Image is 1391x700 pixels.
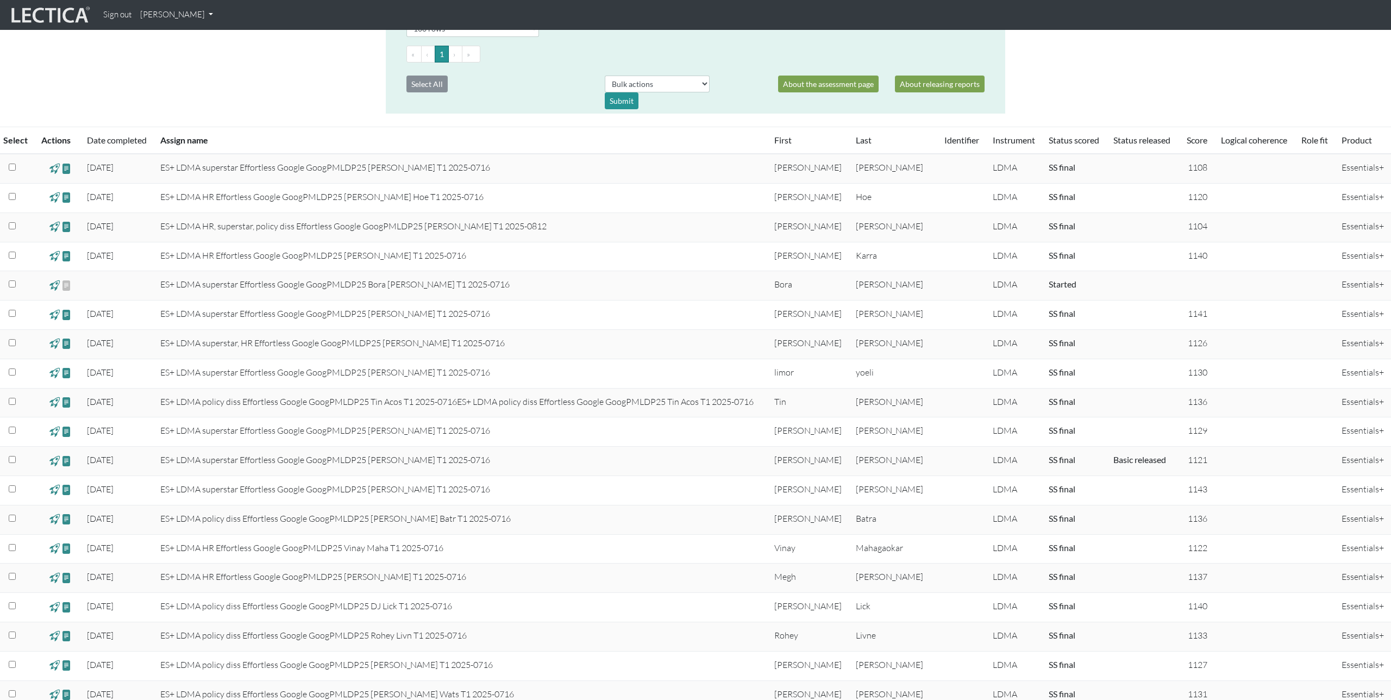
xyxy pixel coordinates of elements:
[1188,250,1207,261] span: 1140
[856,135,872,145] a: Last
[768,651,849,680] td: [PERSON_NAME]
[768,534,849,564] td: Vinay
[1113,135,1170,145] a: Status released
[849,505,938,534] td: Batra
[1049,162,1075,172] a: Completed = assessment has been completed; CS scored = assessment has been CLAS scored; LS scored...
[768,242,849,271] td: [PERSON_NAME]
[61,337,72,350] span: view
[774,135,792,145] a: First
[768,593,849,622] td: [PERSON_NAME]
[1113,454,1166,465] a: Basic released = basic report without a score has been released, Score(s) released = for Lectica ...
[61,454,72,467] span: view
[154,301,768,330] td: ES+ LDMA superstar Effortless Google GoogPMLDP25 [PERSON_NAME] T1 2025-0716
[1049,191,1075,202] a: Completed = assessment has been completed; CS scored = assessment has been CLAS scored; LS scored...
[61,571,72,584] span: view
[61,221,72,233] span: view
[49,162,60,174] span: view
[849,388,938,417] td: [PERSON_NAME]
[1335,593,1391,622] td: Essentials+
[1188,659,1207,670] span: 1127
[1221,135,1287,145] a: Logical coherence
[49,542,60,555] span: view
[154,212,768,242] td: ES+ LDMA HR, superstar, policy diss Effortless Google GoogPMLDP25 [PERSON_NAME] T1 2025-0812
[154,183,768,212] td: ES+ LDMA HR Effortless Google GoogPMLDP25 [PERSON_NAME] Hoe T1 2025-0716
[1335,154,1391,183] td: Essentials+
[154,622,768,651] td: ES+ LDMA policy diss Effortless Google GoogPMLDP25 Rohey Livn T1 2025-0716
[80,301,154,330] td: [DATE]
[849,651,938,680] td: [PERSON_NAME]
[80,388,154,417] td: [DATE]
[1188,337,1207,348] span: 1126
[99,4,136,26] a: Sign out
[1049,454,1075,465] a: Completed = assessment has been completed; CS scored = assessment has been CLAS scored; LS scored...
[1335,564,1391,593] td: Essentials+
[1049,250,1075,260] a: Completed = assessment has been completed; CS scored = assessment has been CLAS scored; LS scored...
[1188,601,1207,611] span: 1140
[1335,359,1391,388] td: Essentials+
[986,388,1042,417] td: LDMA
[768,505,849,534] td: [PERSON_NAME]
[1188,308,1207,319] span: 1141
[154,388,768,417] td: ES+ LDMA policy diss Effortless Google GoogPMLDP25 Tin Acos T1 2025-0716ES+ LDMA policy diss Effo...
[768,271,849,301] td: Bora
[49,571,60,584] span: view
[768,329,849,359] td: [PERSON_NAME]
[849,183,938,212] td: Hoe
[768,212,849,242] td: [PERSON_NAME]
[80,447,154,476] td: [DATE]
[80,622,154,651] td: [DATE]
[1342,135,1372,145] a: Product
[1335,183,1391,212] td: Essentials+
[1188,221,1207,232] span: 1104
[1335,622,1391,651] td: Essentials+
[768,359,849,388] td: limor
[154,242,768,271] td: ES+ LDMA HR Effortless Google GoogPMLDP25 [PERSON_NAME] T1 2025-0716
[80,329,154,359] td: [DATE]
[1049,689,1075,699] a: Completed = assessment has been completed; CS scored = assessment has been CLAS scored; LS scored...
[49,308,60,321] span: view
[944,135,979,145] a: Identifier
[61,250,72,262] span: view
[768,183,849,212] td: [PERSON_NAME]
[849,242,938,271] td: Karra
[154,651,768,680] td: ES+ LDMA policy diss Effortless Google GoogPMLDP25 [PERSON_NAME] T1 2025-0716
[80,242,154,271] td: [DATE]
[61,630,72,642] span: view
[435,46,449,62] button: Go to page 1
[154,127,768,154] th: Assign name
[154,447,768,476] td: ES+ LDMA superstar Effortless Google GoogPMLDP25 [PERSON_NAME] T1 2025-0716
[61,513,72,526] span: view
[768,301,849,330] td: [PERSON_NAME]
[849,271,938,301] td: [PERSON_NAME]
[768,564,849,593] td: Megh
[49,250,60,262] span: view
[986,242,1042,271] td: LDMA
[895,76,985,92] a: About releasing reports
[406,46,985,62] ul: Pagination
[849,447,938,476] td: [PERSON_NAME]
[986,534,1042,564] td: LDMA
[87,135,147,145] a: Date completed
[1049,513,1075,523] a: Completed = assessment has been completed; CS scored = assessment has been CLAS scored; LS scored...
[849,417,938,447] td: [PERSON_NAME]
[61,425,72,437] span: view
[986,183,1042,212] td: LDMA
[49,659,60,672] span: view
[1188,425,1207,436] span: 1129
[1049,542,1075,553] a: Completed = assessment has been completed; CS scored = assessment has been CLAS scored; LS scored...
[154,271,768,301] td: ES+ LDMA superstar Effortless Google GoogPMLDP25 Bora [PERSON_NAME] T1 2025-0716
[49,221,60,233] span: view
[1188,630,1207,641] span: 1133
[154,417,768,447] td: ES+ LDMA superstar Effortless Google GoogPMLDP25 [PERSON_NAME] T1 2025-0716
[61,659,72,672] span: view
[1049,396,1075,407] a: Completed = assessment has been completed; CS scored = assessment has been CLAS scored; LS scored...
[80,505,154,534] td: [DATE]
[986,593,1042,622] td: LDMA
[986,154,1042,183] td: LDMA
[154,593,768,622] td: ES+ LDMA policy diss Effortless Google GoogPMLDP25 DJ Lick T1 2025-0716
[80,476,154,505] td: [DATE]
[986,359,1042,388] td: LDMA
[849,593,938,622] td: Lick
[1049,630,1075,640] a: Completed = assessment has been completed; CS scored = assessment has been CLAS scored; LS scored...
[154,476,768,505] td: ES+ LDMA superstar Effortless Google GoogPMLDP25 [PERSON_NAME] T1 2025-0716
